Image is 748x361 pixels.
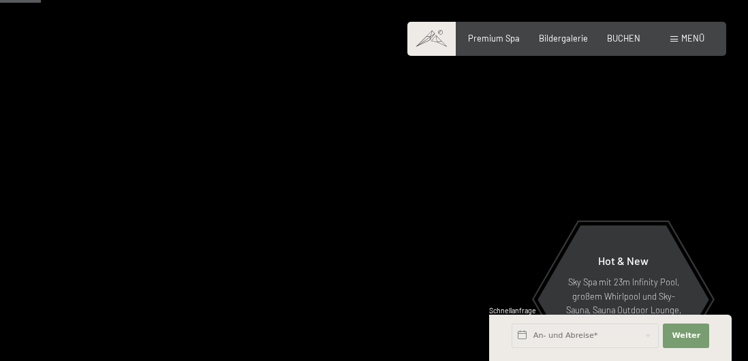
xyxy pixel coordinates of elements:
[489,307,536,315] span: Schnellanfrage
[598,254,649,267] span: Hot & New
[672,330,700,341] span: Weiter
[539,33,588,44] a: Bildergalerie
[607,33,640,44] a: BUCHEN
[663,324,709,348] button: Weiter
[468,33,520,44] a: Premium Spa
[564,275,683,345] p: Sky Spa mit 23m Infinity Pool, großem Whirlpool und Sky-Sauna, Sauna Outdoor Lounge, neue Event-S...
[681,33,704,44] span: Menü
